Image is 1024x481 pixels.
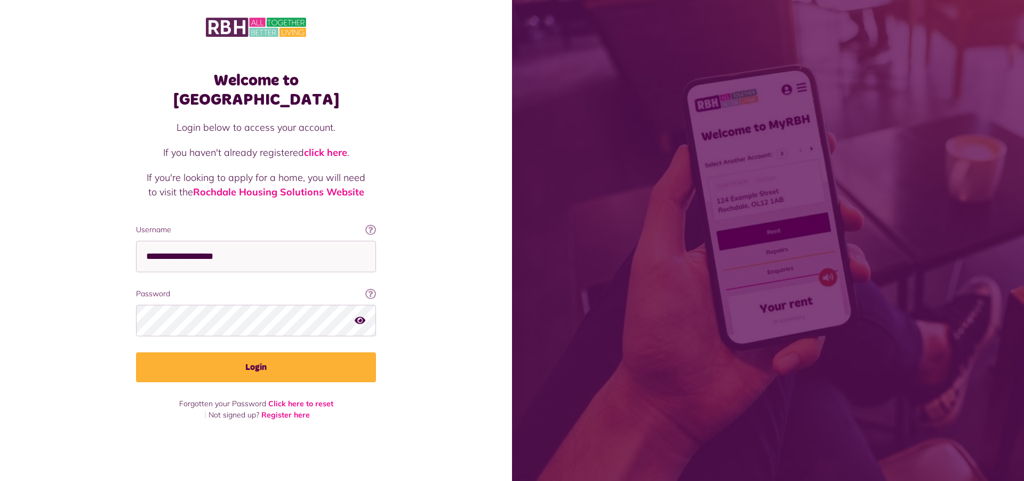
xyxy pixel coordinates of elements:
[261,410,310,420] a: Register here
[136,288,376,299] label: Password
[193,186,364,198] a: Rochdale Housing Solutions Website
[147,145,365,160] p: If you haven't already registered .
[147,170,365,199] p: If you're looking to apply for a home, you will need to visit the
[268,399,333,408] a: Click here to reset
[136,224,376,235] label: Username
[136,352,376,382] button: Login
[304,146,347,159] a: click here
[147,120,365,135] p: Login below to access your account.
[179,399,266,408] span: Forgotten your Password
[136,71,376,109] h1: Welcome to [GEOGRAPHIC_DATA]
[206,16,306,38] img: MyRBH
[209,410,259,420] span: Not signed up?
